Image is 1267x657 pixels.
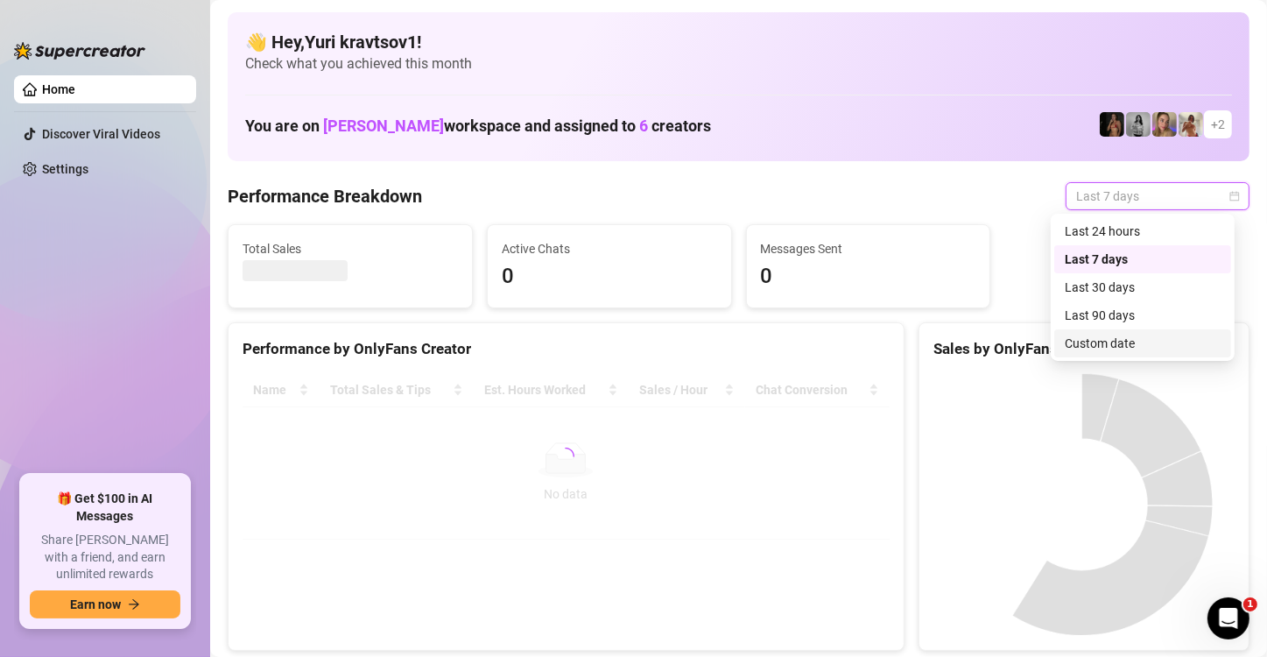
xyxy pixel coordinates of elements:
img: Green [1179,112,1203,137]
span: Check what you achieved this month [245,54,1232,74]
div: Last 7 days [1065,250,1221,269]
div: Last 24 hours [1054,217,1231,245]
div: Last 30 days [1054,273,1231,301]
a: Home [42,82,75,96]
span: [PERSON_NAME] [323,117,444,135]
img: Cherry [1152,112,1177,137]
img: A [1126,112,1151,137]
div: Last 90 days [1054,301,1231,329]
span: Share [PERSON_NAME] with a friend, and earn unlimited rewards [30,532,180,583]
iframe: Intercom live chat [1207,597,1249,639]
div: Last 24 hours [1065,222,1221,241]
span: calendar [1229,191,1240,201]
div: Last 90 days [1065,306,1221,325]
span: 1 [1243,597,1257,611]
span: Earn now [70,597,121,611]
img: logo-BBDzfeDw.svg [14,42,145,60]
span: 0 [761,260,976,293]
span: loading [557,448,574,465]
span: Active Chats [502,239,717,258]
span: 6 [639,117,648,135]
a: Settings [42,162,88,176]
div: Performance by OnlyFans Creator [243,337,890,361]
span: Total Sales [243,239,458,258]
button: Earn nowarrow-right [30,590,180,618]
img: D [1100,112,1124,137]
span: Messages Sent [761,239,976,258]
div: Custom date [1065,334,1221,353]
div: Custom date [1054,329,1231,357]
span: arrow-right [128,598,140,611]
h1: You are on workspace and assigned to creators [245,117,711,136]
div: Sales by OnlyFans Creator [933,337,1235,361]
span: 🎁 Get $100 in AI Messages [30,491,180,525]
a: Discover Viral Videos [42,127,160,141]
span: 0 [502,260,717,293]
h4: Performance Breakdown [228,184,422,208]
h4: 👋 Hey, Yuri kravtsov1 ! [245,30,1232,54]
span: Last 7 days [1076,183,1239,209]
div: Last 7 days [1054,245,1231,273]
span: + 2 [1211,115,1225,134]
div: Last 30 days [1065,278,1221,297]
